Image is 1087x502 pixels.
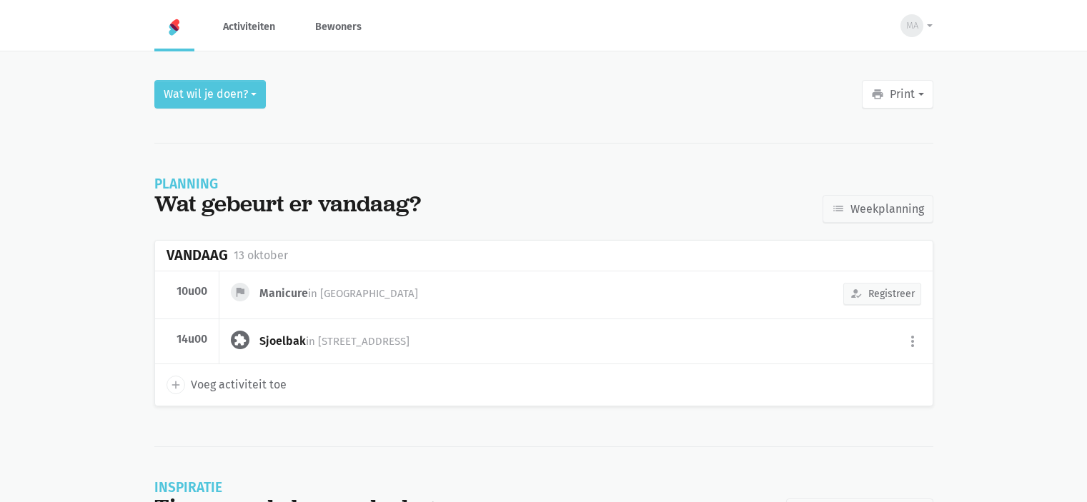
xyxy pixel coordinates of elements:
[154,178,421,191] div: Planning
[862,80,933,109] button: Print
[166,19,183,36] img: Home
[823,195,933,224] a: Weekplanning
[154,80,266,109] button: Wat wil je doen?
[306,335,410,348] span: in [STREET_ADDRESS]
[167,332,208,346] div: 14u00
[871,88,884,101] i: print
[191,376,287,394] span: Voeg activiteit toe
[234,246,288,265] div: 13 oktober
[843,283,921,305] button: Registreer
[167,376,287,394] a: add Voeg activiteit toe
[832,202,845,215] i: list
[154,191,421,217] div: Wat gebeurt er vandaag?
[906,19,918,33] span: MA
[308,287,418,300] span: in [GEOGRAPHIC_DATA]
[304,3,373,51] a: Bewoners
[891,9,933,42] button: MA
[234,286,247,298] i: flag
[154,481,460,494] div: Inspiratie
[167,284,208,298] div: 10u00
[259,333,421,349] div: Sjoelbak
[259,286,430,301] div: Manicure
[234,333,247,346] i: extension
[850,287,863,300] i: how_to_reg
[212,3,287,51] a: Activiteiten
[169,378,182,391] i: add
[167,247,228,263] div: Vandaag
